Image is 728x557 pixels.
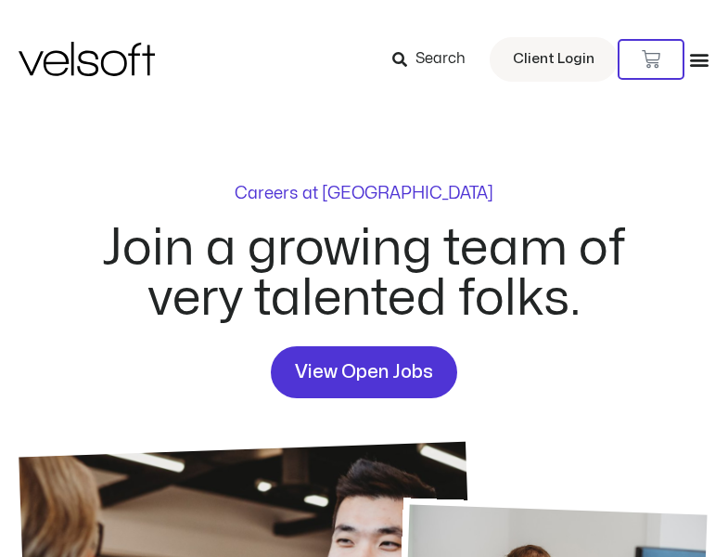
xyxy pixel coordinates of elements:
[513,47,594,71] span: Client Login
[235,186,493,202] p: Careers at [GEOGRAPHIC_DATA]
[392,44,479,75] a: Search
[81,224,648,324] h2: Join a growing team of very talented folks.
[689,49,709,70] div: Menu Toggle
[271,346,457,398] a: View Open Jobs
[415,47,466,71] span: Search
[295,357,433,387] span: View Open Jobs
[490,37,618,82] a: Client Login
[19,42,155,76] img: Velsoft Training Materials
